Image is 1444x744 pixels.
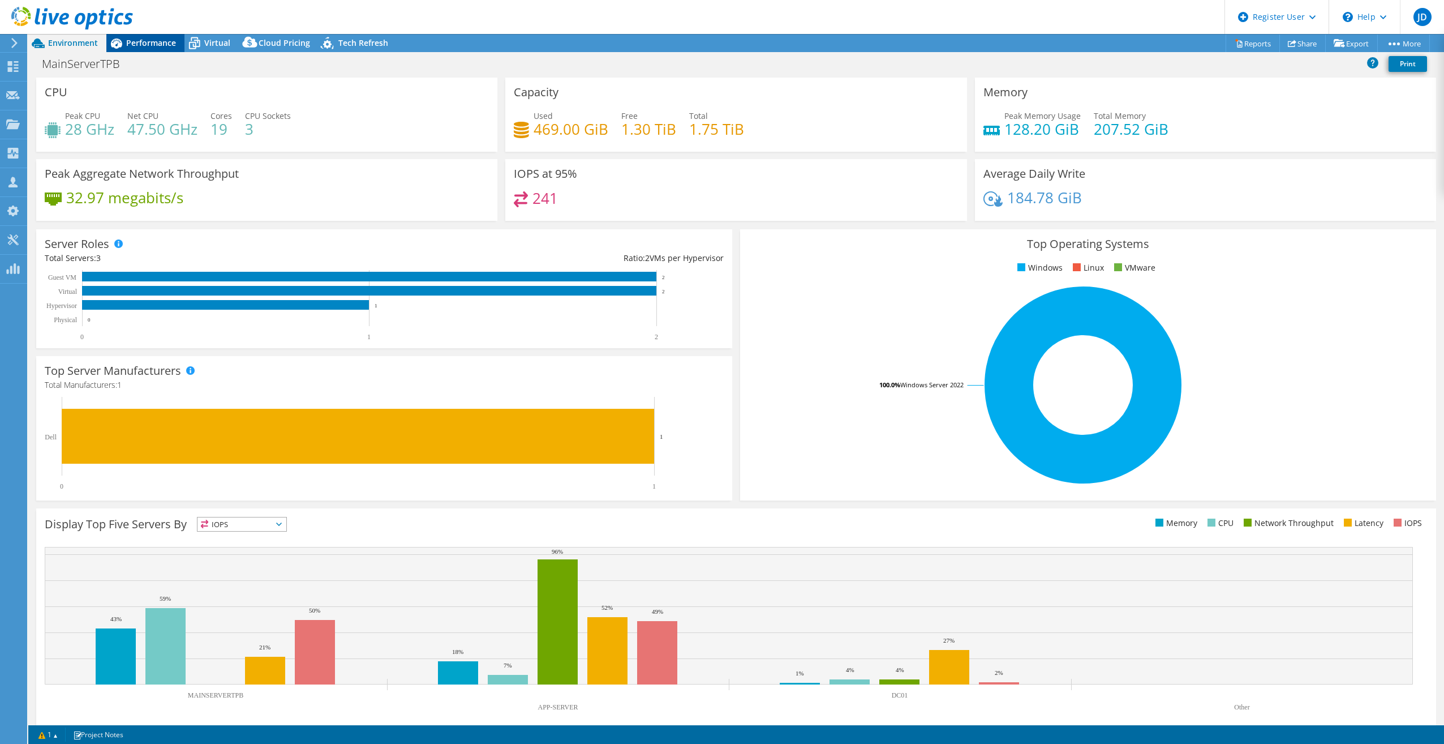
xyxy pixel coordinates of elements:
[689,110,708,121] span: Total
[662,275,665,280] text: 2
[1377,35,1430,52] a: More
[1070,262,1104,274] li: Linux
[88,317,91,323] text: 0
[338,37,388,48] span: Tech Refresh
[117,379,122,390] span: 1
[65,728,131,742] a: Project Notes
[46,302,77,310] text: Hypervisor
[31,728,66,742] a: 1
[534,123,608,135] h4: 469.00 GiB
[58,288,78,296] text: Virtual
[504,662,512,669] text: 7%
[1234,703,1249,711] text: Other
[601,604,613,611] text: 52%
[514,168,577,180] h3: IOPS at 95%
[621,110,638,121] span: Free
[45,433,57,441] text: Dell
[995,669,1003,676] text: 2%
[37,58,137,70] h1: MainServerTPB
[210,123,232,135] h4: 19
[204,37,230,48] span: Virtual
[210,110,232,121] span: Cores
[1004,123,1081,135] h4: 128.20 GiB
[45,365,181,377] h3: Top Server Manufacturers
[1279,35,1326,52] a: Share
[514,86,558,99] h3: Capacity
[245,123,291,135] h4: 3
[96,253,101,263] span: 3
[110,615,122,622] text: 43%
[245,110,291,121] span: CPU Sockets
[1325,35,1378,52] a: Export
[892,691,908,699] text: DC01
[65,123,114,135] h4: 28 GHz
[660,433,663,440] text: 1
[538,703,578,711] text: APP-SERVER
[1094,123,1168,135] h4: 207.52 GiB
[552,548,563,555] text: 96%
[1205,517,1234,529] li: CPU
[796,670,804,677] text: 1%
[375,303,377,309] text: 1
[48,37,98,48] span: Environment
[1004,110,1081,121] span: Peak Memory Usage
[367,333,371,341] text: 1
[54,316,77,324] text: Physical
[1015,262,1063,274] li: Windows
[48,273,76,281] text: Guest VM
[896,666,904,673] text: 4%
[65,110,100,121] span: Peak CPU
[127,123,197,135] h4: 47.50 GHz
[652,608,663,615] text: 49%
[662,289,665,294] text: 2
[1007,191,1082,204] h4: 184.78 GiB
[45,168,239,180] h3: Peak Aggregate Network Throughput
[621,123,676,135] h4: 1.30 TiB
[45,252,384,264] div: Total Servers:
[188,691,243,699] text: MAINSERVERTPB
[197,518,286,531] span: IOPS
[45,379,724,391] h4: Total Manufacturers:
[846,666,854,673] text: 4%
[126,37,176,48] span: Performance
[652,482,656,490] text: 1
[160,595,171,602] text: 59%
[45,238,109,250] h3: Server Roles
[66,191,183,204] h4: 32.97 megabits/s
[1343,12,1353,22] svg: \n
[689,123,744,135] h4: 1.75 TiB
[534,110,553,121] span: Used
[1241,517,1334,529] li: Network Throughput
[983,86,1028,99] h3: Memory
[655,333,658,341] text: 2
[127,110,158,121] span: Net CPU
[259,37,310,48] span: Cloud Pricing
[749,238,1428,250] h3: Top Operating Systems
[80,333,84,341] text: 0
[1341,517,1383,529] li: Latency
[60,482,63,490] text: 0
[452,648,463,655] text: 18%
[384,252,724,264] div: Ratio: VMs per Hypervisor
[259,644,270,651] text: 21%
[45,86,67,99] h3: CPU
[645,253,650,263] span: 2
[1226,35,1280,52] a: Reports
[1389,56,1427,72] a: Print
[1153,517,1197,529] li: Memory
[1111,262,1155,274] li: VMware
[309,607,320,614] text: 50%
[1391,517,1422,529] li: IOPS
[1094,110,1146,121] span: Total Memory
[983,168,1085,180] h3: Average Daily Write
[532,192,558,204] h4: 241
[900,380,964,389] tspan: Windows Server 2022
[1413,8,1432,26] span: JD
[943,637,955,644] text: 27%
[879,380,900,389] tspan: 100.0%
